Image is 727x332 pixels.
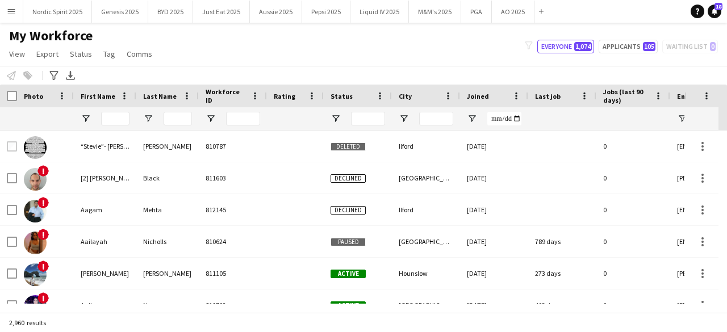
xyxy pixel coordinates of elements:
[603,87,650,104] span: Jobs (last 90 days)
[24,295,47,318] img: Aalia Nawaz
[199,258,267,289] div: 811105
[528,258,596,289] div: 273 days
[101,112,129,125] input: First Name Filter Input
[148,1,193,23] button: BYD 2025
[23,1,92,23] button: Nordic Spirit 2025
[206,87,246,104] span: Workforce ID
[136,162,199,194] div: Black
[537,40,594,53] button: Everyone1,074
[492,1,534,23] button: AO 2025
[136,194,199,225] div: Mehta
[331,238,366,246] span: Paused
[351,112,385,125] input: Status Filter Input
[460,226,528,257] div: [DATE]
[331,92,353,100] span: Status
[24,136,47,159] img: “Stevie”- Marie Ansell
[37,260,49,272] span: !
[37,292,49,304] span: !
[487,112,521,125] input: Joined Filter Input
[574,42,592,51] span: 1,074
[74,226,136,257] div: Aailayah
[392,289,460,321] div: [GEOGRAPHIC_DATA]
[596,289,670,321] div: 0
[81,92,115,100] span: First Name
[409,1,461,23] button: M&M's 2025
[535,92,561,100] span: Last job
[32,47,63,61] a: Export
[461,1,492,23] button: PGA
[65,47,97,61] a: Status
[460,131,528,162] div: [DATE]
[206,114,216,124] button: Open Filter Menu
[199,226,267,257] div: 810624
[5,47,30,61] a: View
[24,232,47,254] img: Aailayah Nicholls
[74,131,136,162] div: “Stevie”- [PERSON_NAME]
[331,142,366,151] span: Deleted
[24,263,47,286] img: Aakash Panuganti
[24,92,43,100] span: Photo
[392,226,460,257] div: [GEOGRAPHIC_DATA]
[199,289,267,321] div: 811702
[460,194,528,225] div: [DATE]
[24,168,47,191] img: [2] Bradley Black
[596,226,670,257] div: 0
[47,69,61,82] app-action-btn: Advanced filters
[199,194,267,225] div: 812145
[136,289,199,321] div: Nawaz
[467,92,489,100] span: Joined
[9,49,25,59] span: View
[331,301,366,310] span: Active
[136,131,199,162] div: [PERSON_NAME]
[164,112,192,125] input: Last Name Filter Input
[596,194,670,225] div: 0
[331,174,366,183] span: Declined
[122,47,157,61] a: Comms
[36,49,59,59] span: Export
[399,92,412,100] span: City
[7,141,17,152] input: Row Selection is disabled for this row (unchecked)
[81,114,91,124] button: Open Filter Menu
[419,112,453,125] input: City Filter Input
[599,40,658,53] button: Applicants105
[74,258,136,289] div: [PERSON_NAME]
[708,5,721,18] a: 18
[643,42,655,51] span: 105
[103,49,115,59] span: Tag
[9,27,93,44] span: My Workforce
[460,289,528,321] div: [DATE]
[528,226,596,257] div: 789 days
[74,162,136,194] div: [2] [PERSON_NAME]
[24,200,47,222] img: Aagam Mehta
[37,197,49,208] span: !
[460,258,528,289] div: [DATE]
[92,1,148,23] button: Genesis 2025
[64,69,77,82] app-action-btn: Export XLSX
[136,258,199,289] div: [PERSON_NAME]
[596,162,670,194] div: 0
[460,162,528,194] div: [DATE]
[596,258,670,289] div: 0
[274,92,295,100] span: Rating
[37,229,49,240] span: !
[677,92,695,100] span: Email
[37,165,49,176] span: !
[331,206,366,215] span: Declined
[715,3,722,10] span: 18
[528,289,596,321] div: 403 days
[677,114,687,124] button: Open Filter Menu
[199,162,267,194] div: 811603
[596,131,670,162] div: 0
[331,114,341,124] button: Open Filter Menu
[392,258,460,289] div: Hounslow
[74,194,136,225] div: Aagam
[143,92,177,100] span: Last Name
[70,49,92,59] span: Status
[74,289,136,321] div: Aalia
[302,1,350,23] button: Pepsi 2025
[143,114,153,124] button: Open Filter Menu
[136,226,199,257] div: Nicholls
[226,112,260,125] input: Workforce ID Filter Input
[392,131,460,162] div: Ilford
[399,114,409,124] button: Open Filter Menu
